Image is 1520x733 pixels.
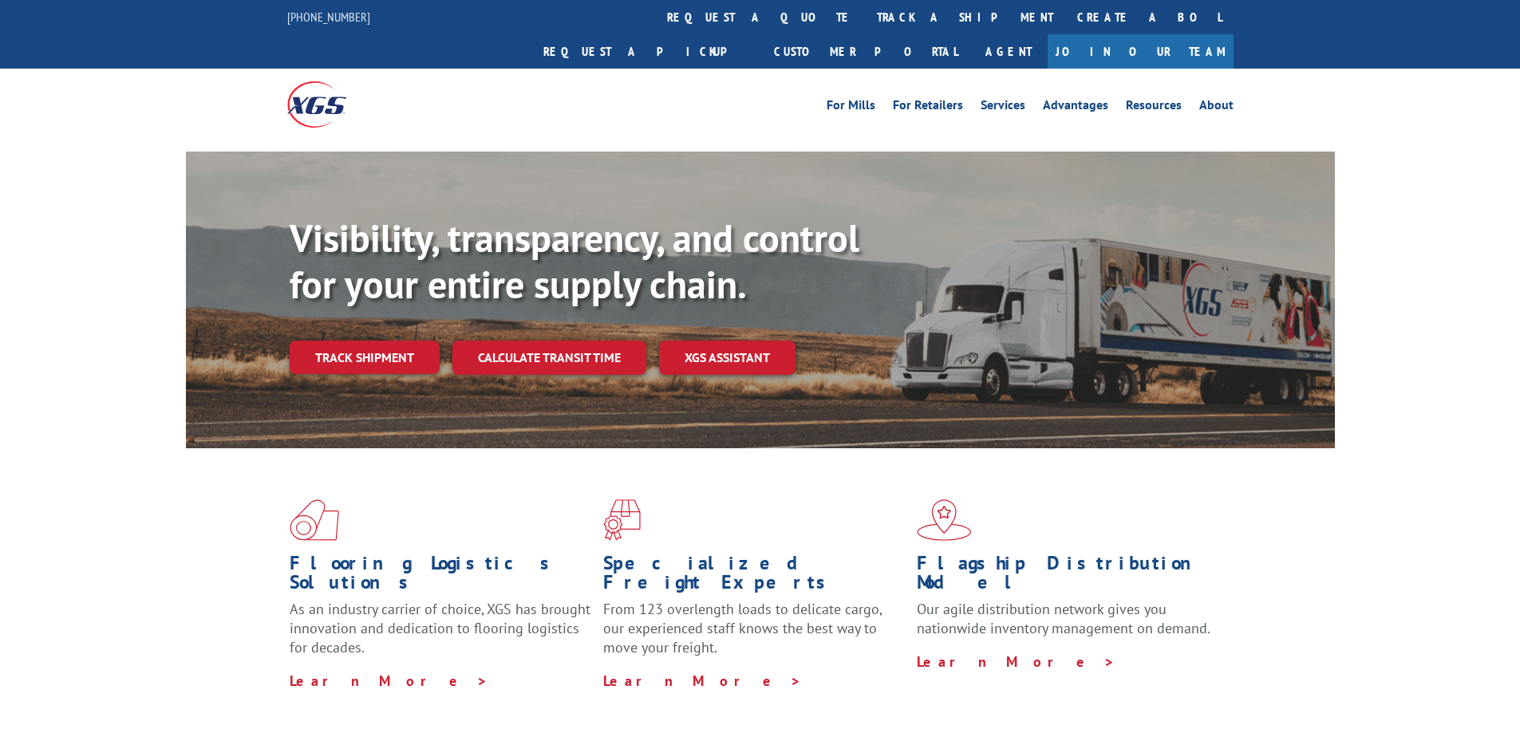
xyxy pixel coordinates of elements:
a: XGS ASSISTANT [659,341,796,375]
a: Services [981,99,1025,116]
a: Resources [1126,99,1182,116]
img: xgs-icon-flagship-distribution-model-red [917,499,972,541]
img: xgs-icon-focused-on-flooring-red [603,499,641,541]
a: For Retailers [893,99,963,116]
a: Learn More > [917,652,1115,671]
a: Customer Portal [762,34,969,69]
a: Track shipment [290,341,440,374]
h1: Flagship Distribution Model [917,554,1218,600]
a: Calculate transit time [452,341,646,375]
img: xgs-icon-total-supply-chain-intelligence-red [290,499,339,541]
a: Learn More > [290,672,488,690]
p: From 123 overlength loads to delicate cargo, our experienced staff knows the best way to move you... [603,600,905,671]
a: Advantages [1043,99,1108,116]
a: About [1199,99,1234,116]
h1: Flooring Logistics Solutions [290,554,591,600]
a: For Mills [827,99,875,116]
a: [PHONE_NUMBER] [287,9,370,25]
a: Learn More > [603,672,802,690]
a: Request a pickup [531,34,762,69]
span: As an industry carrier of choice, XGS has brought innovation and dedication to flooring logistics... [290,600,590,656]
a: Agent [969,34,1048,69]
h1: Specialized Freight Experts [603,554,905,600]
span: Our agile distribution network gives you nationwide inventory management on demand. [917,600,1210,637]
a: Join Our Team [1048,34,1234,69]
b: Visibility, transparency, and control for your entire supply chain. [290,213,859,309]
